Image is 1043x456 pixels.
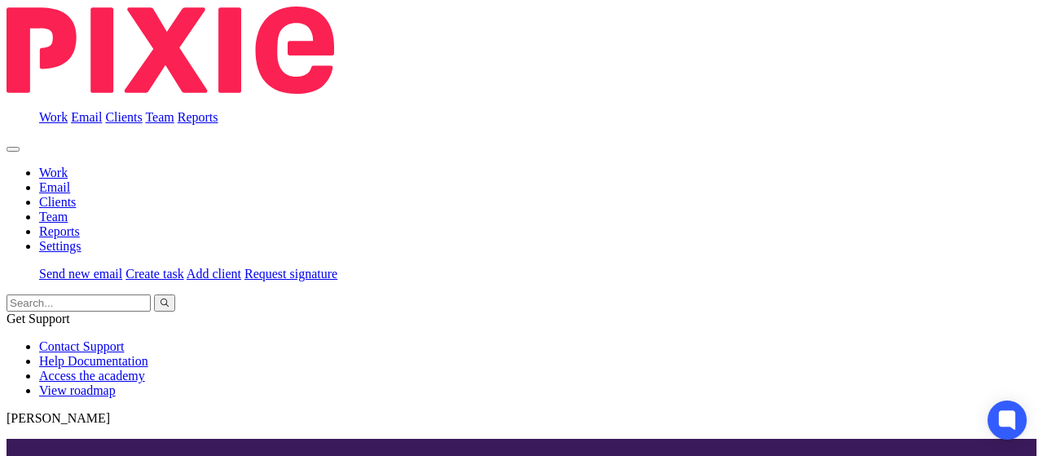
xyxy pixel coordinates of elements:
a: Send new email [39,267,122,281]
a: Clients [39,195,76,209]
a: Create task [125,267,184,281]
a: Reports [178,110,218,124]
a: Contact Support [39,339,124,353]
a: Help Documentation [39,354,148,368]
a: Team [39,210,68,224]
a: Add client [187,267,241,281]
a: View roadmap [39,383,116,397]
a: Work [39,166,68,179]
a: Email [71,110,102,124]
a: Email [39,180,70,194]
span: Get Support [7,312,70,325]
a: Settings [39,239,81,253]
p: [PERSON_NAME] [7,411,1036,426]
a: Access the academy [39,369,145,383]
img: Pixie [7,7,334,94]
a: Request signature [244,267,337,281]
a: Clients [105,110,142,124]
button: Search [154,294,175,312]
a: Work [39,110,68,124]
input: Search [7,294,151,312]
a: Team [145,110,174,124]
a: Reports [39,224,80,238]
